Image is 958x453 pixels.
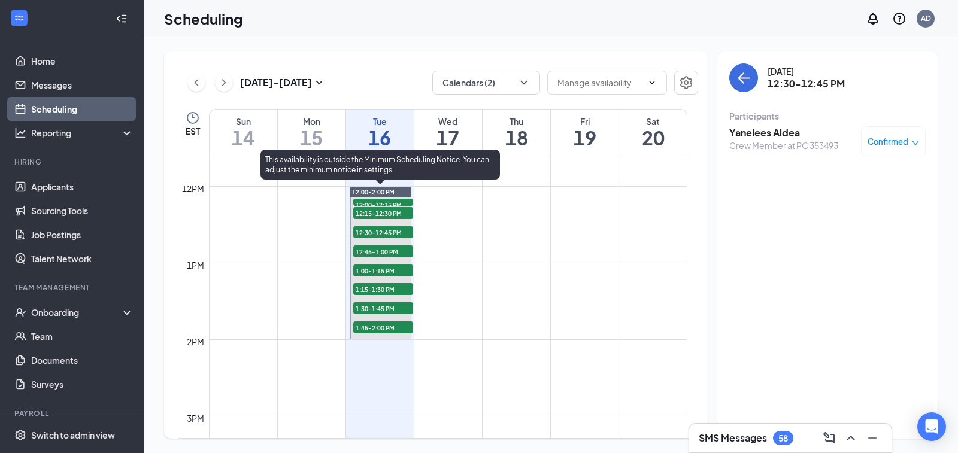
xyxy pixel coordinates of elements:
[820,428,839,448] button: ComposeMessage
[346,127,414,148] h1: 16
[865,431,880,445] svg: Minimize
[180,182,207,195] div: 12pm
[31,247,134,270] a: Talent Network
[353,283,413,295] span: 1:15-1:30 PM
[116,13,128,25] svg: Collapse
[31,223,134,247] a: Job Postings
[14,127,26,139] svg: Analysis
[31,348,134,372] a: Documents
[184,335,207,348] div: 2pm
[551,110,619,154] a: September 19, 2025
[353,245,413,257] span: 12:45-1:00 PM
[736,71,751,85] svg: ArrowLeft
[353,321,413,333] span: 1:45-2:00 PM
[729,139,838,151] div: Crew Member at PC 353493
[729,110,926,122] div: Participants
[190,75,202,90] svg: ChevronLeft
[31,175,134,199] a: Applicants
[31,199,134,223] a: Sourcing Tools
[210,115,277,127] div: Sun
[699,431,767,445] h3: SMS Messages
[14,429,26,441] svg: Settings
[352,188,395,196] span: 12:00-2:00 PM
[31,324,134,348] a: Team
[353,226,413,238] span: 12:30-12:45 PM
[911,139,920,147] span: down
[674,71,698,95] button: Settings
[353,302,413,314] span: 1:30-1:45 PM
[14,282,131,293] div: Team Management
[278,115,345,127] div: Mon
[210,127,277,148] h1: 14
[14,408,131,418] div: Payroll
[312,75,326,90] svg: SmallChevronDown
[187,74,205,92] button: ChevronLeft
[768,77,845,90] h3: 12:30-12:45 PM
[353,199,413,211] span: 12:00-12:15 PM
[483,127,550,148] h1: 18
[619,110,687,154] a: September 20, 2025
[557,76,642,89] input: Manage availability
[729,63,758,92] button: back-button
[14,157,131,167] div: Hiring
[414,115,482,127] div: Wed
[31,429,115,441] div: Switch to admin view
[868,136,908,148] span: Confirmed
[841,428,860,448] button: ChevronUp
[414,110,482,154] a: September 17, 2025
[844,431,858,445] svg: ChevronUp
[210,110,277,154] a: September 14, 2025
[14,306,26,318] svg: UserCheck
[551,127,619,148] h1: 19
[31,306,123,318] div: Onboarding
[31,127,134,139] div: Reporting
[278,127,345,148] h1: 15
[184,259,207,272] div: 1pm
[13,12,25,24] svg: WorkstreamLogo
[822,431,836,445] svg: ComposeMessage
[353,264,413,276] span: 1:00-1:15 PM
[186,111,200,125] svg: Clock
[892,11,907,26] svg: QuestionInfo
[483,115,550,127] div: Thu
[240,76,312,89] h3: [DATE] - [DATE]
[353,207,413,219] span: 12:15-12:30 PM
[518,77,530,89] svg: ChevronDown
[31,372,134,396] a: Surveys
[278,110,345,154] a: September 15, 2025
[866,11,880,26] svg: Notifications
[260,150,500,180] div: This availability is outside the Minimum Scheduling Notice. You can adjust the minimum notice in ...
[551,115,619,127] div: Fri
[184,412,207,425] div: 3pm
[164,8,243,29] h1: Scheduling
[432,71,540,95] button: Calendars (2)ChevronDown
[917,412,946,441] div: Open Intercom Messenger
[215,74,233,92] button: ChevronRight
[778,433,788,443] div: 58
[186,125,200,137] span: EST
[679,75,693,90] svg: Settings
[619,115,687,127] div: Sat
[483,110,550,154] a: September 18, 2025
[31,49,134,73] a: Home
[921,13,931,23] div: AD
[619,127,687,148] h1: 20
[863,428,882,448] button: Minimize
[31,73,134,97] a: Messages
[31,97,134,121] a: Scheduling
[729,126,838,139] h3: Yanelees Aldea
[346,115,414,127] div: Tue
[768,65,845,77] div: [DATE]
[218,75,230,90] svg: ChevronRight
[346,110,414,154] a: September 16, 2025
[647,78,657,87] svg: ChevronDown
[414,127,482,148] h1: 17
